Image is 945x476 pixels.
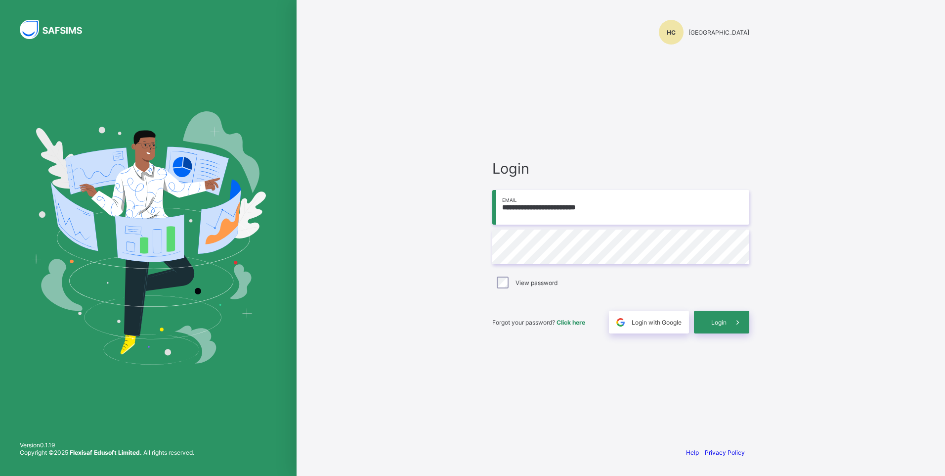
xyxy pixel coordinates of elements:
[711,319,727,326] span: Login
[688,29,749,36] span: [GEOGRAPHIC_DATA]
[20,20,94,39] img: SAFSIMS Logo
[20,441,194,449] span: Version 0.1.19
[31,111,266,365] img: Hero Image
[686,449,699,456] a: Help
[492,160,749,177] span: Login
[515,279,558,286] label: View password
[557,319,585,326] a: Click here
[20,449,194,456] span: Copyright © 2025 All rights reserved.
[615,317,626,328] img: google.396cfc9801f0270233282035f929180a.svg
[492,319,585,326] span: Forgot your password?
[70,449,142,456] strong: Flexisaf Edusoft Limited.
[632,319,682,326] span: Login with Google
[705,449,745,456] a: Privacy Policy
[667,29,676,36] span: HC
